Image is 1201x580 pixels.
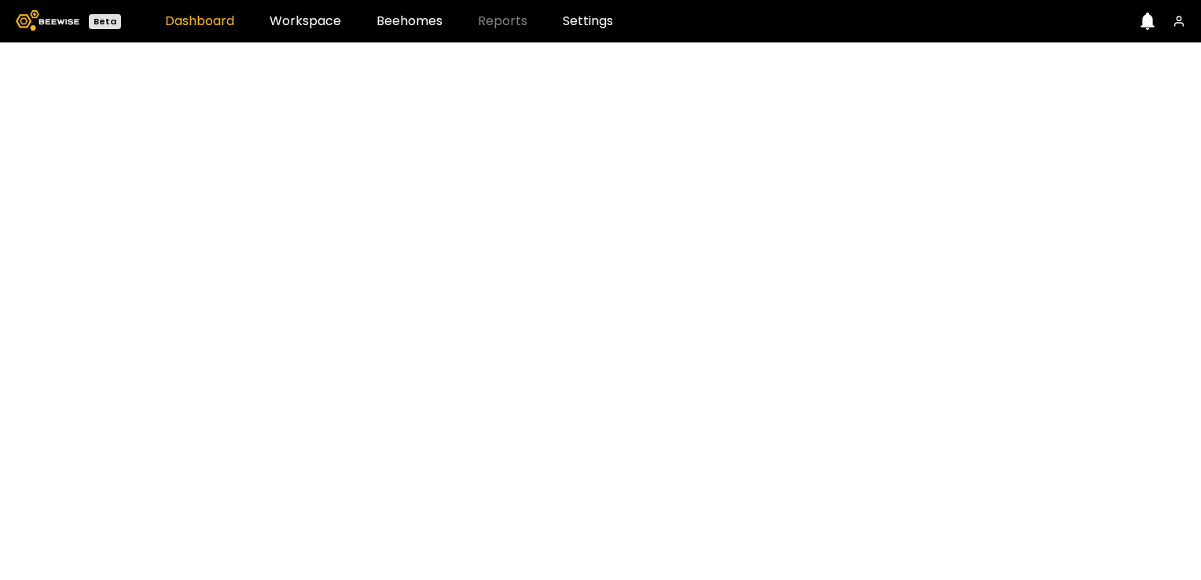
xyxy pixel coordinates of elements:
span: Reports [478,15,527,28]
a: Settings [563,15,613,28]
div: Beta [89,14,121,29]
a: Dashboard [165,15,234,28]
img: Beewise logo [16,10,79,31]
a: Workspace [270,15,341,28]
a: Beehomes [376,15,443,28]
